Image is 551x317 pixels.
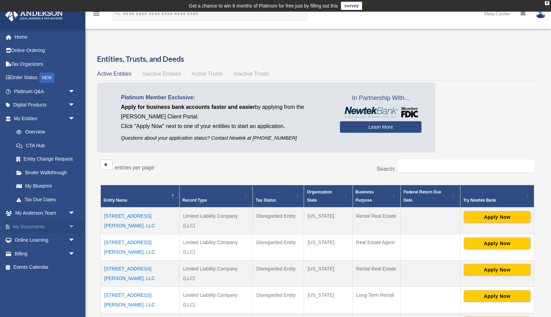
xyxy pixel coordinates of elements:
th: Record Type: Activate to sort [179,185,253,207]
a: Order StatusNEW [5,71,85,85]
td: [US_STATE] [304,260,353,287]
a: CTA Hub [10,139,82,152]
i: search [114,9,122,17]
span: Active Entities [97,71,131,77]
div: NEW [39,73,54,83]
a: Overview [10,125,79,139]
td: [STREET_ADDRESS][PERSON_NAME], LLC [101,260,180,287]
th: Federal Return Due Date: Activate to sort [401,185,460,207]
a: menu [92,12,100,18]
span: arrow_drop_down [68,98,82,112]
span: arrow_drop_down [68,206,82,220]
button: Apply Now [464,290,531,302]
a: Platinum Q&Aarrow_drop_down [5,85,85,98]
td: [STREET_ADDRESS][PERSON_NAME], LLC [101,287,180,313]
button: Apply Now [464,211,531,223]
div: Get a chance to win 6 months of Platinum for free just by filling out this [189,2,338,10]
span: Active Trusts [192,71,223,77]
td: [STREET_ADDRESS][PERSON_NAME], LLC [101,207,180,234]
button: Apply Now [464,264,531,276]
img: User Pic [536,9,546,18]
td: [US_STATE] [304,287,353,313]
th: Organization State: Activate to sort [304,185,353,207]
span: In Partnership With... [340,93,422,104]
span: arrow_drop_down [68,85,82,99]
h3: Entities, Trusts, and Deeds [97,54,538,64]
td: Rental Real Estate [353,260,401,287]
a: Tax Due Dates [10,193,82,206]
a: Binder Walkthrough [10,166,82,179]
a: Home [5,30,85,44]
i: menu [92,10,100,18]
td: Limited Liability Company (LLC) [179,287,253,313]
span: Record Type [182,198,207,203]
a: Events Calendar [5,261,85,274]
button: Apply Now [464,238,531,249]
a: Learn More [340,121,422,133]
span: arrow_drop_down [68,233,82,248]
span: arrow_drop_down [68,247,82,261]
span: arrow_drop_down [68,112,82,126]
td: Limited Liability Company (LLC) [179,260,253,287]
p: Click "Apply Now" next to one of your entities to start an application. [121,122,330,131]
span: Organization State [307,190,332,203]
a: Online Learningarrow_drop_down [5,233,85,247]
th: Tax Status: Activate to sort [253,185,304,207]
a: My Documentsarrow_drop_down [5,220,85,233]
span: Entity Name [104,198,127,203]
a: My Entitiesarrow_drop_down [5,112,82,125]
a: Online Ordering [5,44,85,58]
td: Disregarded Entity [253,287,304,313]
div: close [545,1,549,5]
td: Rental Real Estate [353,207,401,234]
td: [US_STATE] [304,207,353,234]
img: Anderson Advisors Platinum Portal [3,8,65,22]
span: Apply for business bank accounts faster and easier [121,104,255,110]
div: Try Newtek Bank [463,196,524,204]
span: arrow_drop_down [68,220,82,234]
a: My Anderson Teamarrow_drop_down [5,206,85,220]
td: Disregarded Entity [253,207,304,234]
a: Tax Organizers [5,57,85,71]
span: Inactive Entities [142,71,181,77]
a: Digital Productsarrow_drop_down [5,98,85,112]
span: Federal Return Due Date [403,190,441,203]
th: Business Purpose: Activate to sort [353,185,401,207]
td: [US_STATE] [304,234,353,260]
a: survey [341,2,362,10]
td: Limited Liability Company (LLC) [179,207,253,234]
span: Tax Status [256,198,276,203]
a: My Blueprint [10,179,82,193]
th: Entity Name: Activate to invert sorting [101,185,180,207]
td: Disregarded Entity [253,260,304,287]
label: Search: [377,166,396,172]
td: [STREET_ADDRESS][PERSON_NAME], LLC [101,234,180,260]
td: Disregarded Entity [253,234,304,260]
th: Try Newtek Bank : Activate to sort [460,185,534,207]
p: by applying from the [PERSON_NAME] Client Portal. [121,102,330,122]
label: entries per page [115,165,154,170]
span: Business Purpose [356,190,374,203]
p: Platinum Member Exclusive: [121,93,330,102]
img: NewtekBankLogoSM.png [343,107,418,118]
td: Limited Liability Company (LLC) [179,234,253,260]
p: Questions about your application status? Contact Newtek at [PHONE_NUMBER] [121,134,330,142]
td: Long Term Rental [353,287,401,313]
td: Real Estate Agent [353,234,401,260]
span: Inactive Trusts [234,71,269,77]
a: Entity Change Request [10,152,82,166]
a: Billingarrow_drop_down [5,247,85,261]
